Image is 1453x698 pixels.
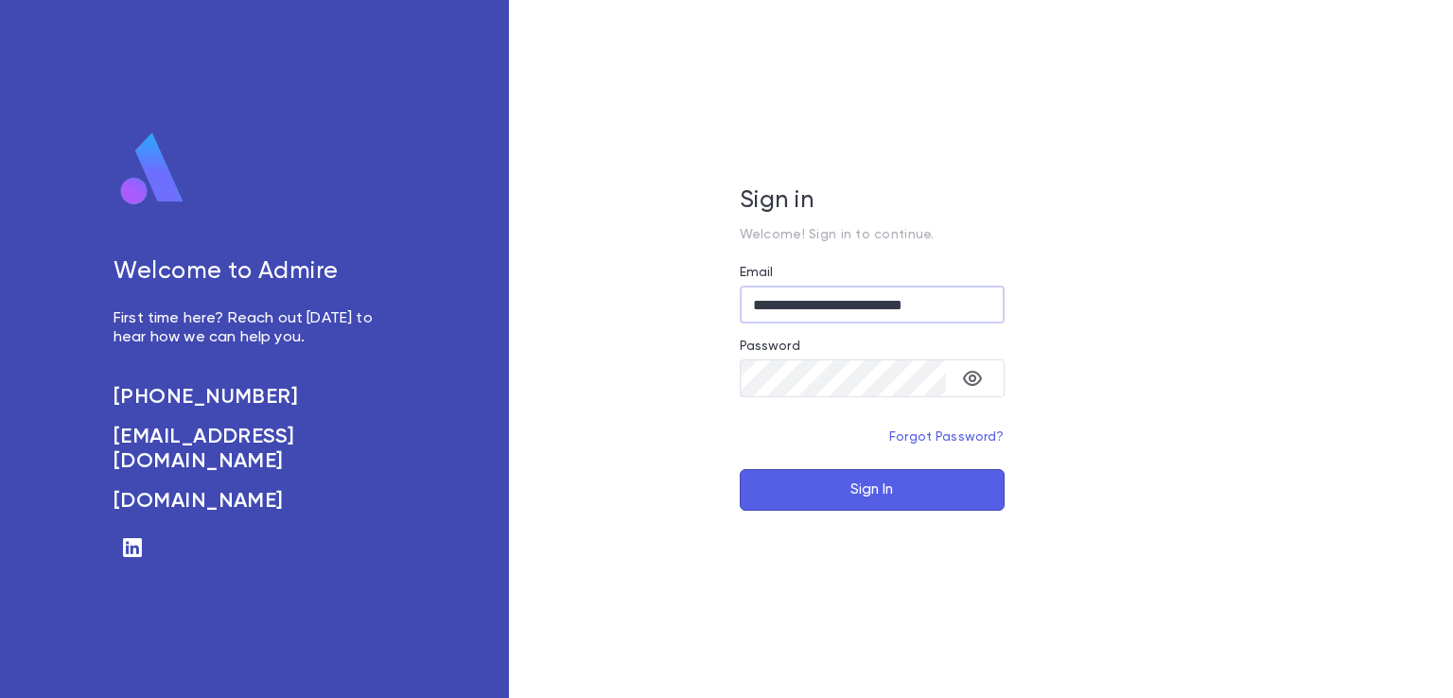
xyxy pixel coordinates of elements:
button: toggle password visibility [954,359,991,397]
h5: Welcome to Admire [114,258,394,287]
a: [DOMAIN_NAME] [114,489,394,514]
button: Sign In [740,469,1005,511]
p: First time here? Reach out [DATE] to hear how we can help you. [114,309,394,347]
label: Email [740,265,774,280]
p: Welcome! Sign in to continue. [740,227,1005,242]
a: Forgot Password? [889,430,1005,444]
img: logo [114,131,191,207]
a: [PHONE_NUMBER] [114,385,394,410]
h5: Sign in [740,187,1005,216]
a: [EMAIL_ADDRESS][DOMAIN_NAME] [114,425,394,474]
label: Password [740,339,800,354]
